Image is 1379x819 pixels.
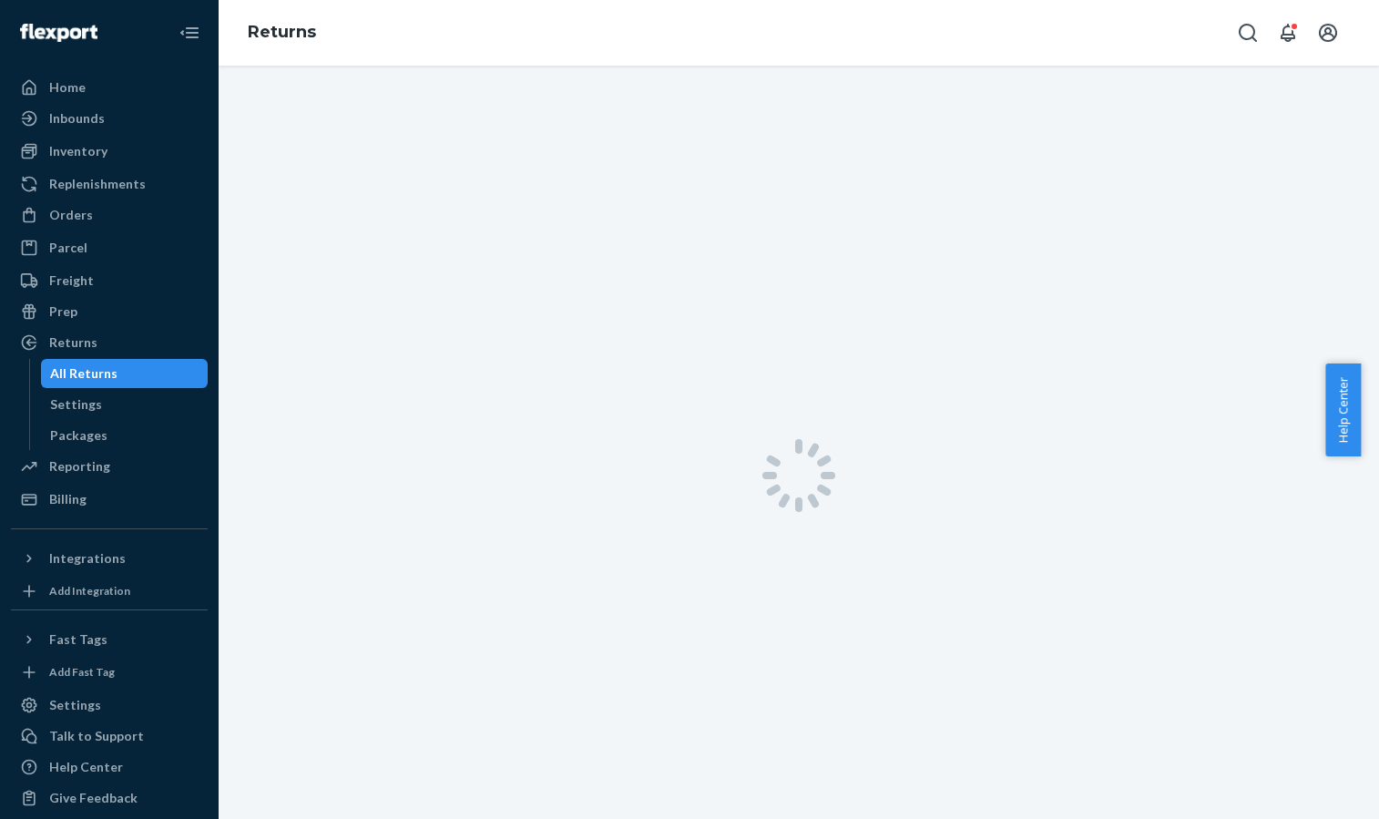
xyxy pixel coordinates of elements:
div: Give Feedback [49,789,138,807]
div: Add Integration [49,583,130,599]
a: Inventory [11,137,208,166]
div: Inbounds [49,109,105,128]
button: Close Navigation [171,15,208,51]
a: All Returns [41,359,209,388]
a: Settings [11,691,208,720]
div: Help Center [49,758,123,776]
a: Add Fast Tag [11,661,208,683]
button: Open account menu [1310,15,1346,51]
button: Integrations [11,544,208,573]
img: Flexport logo [20,24,97,42]
a: Freight [11,266,208,295]
button: Open notifications [1270,15,1306,51]
a: Returns [248,22,316,42]
a: Home [11,73,208,102]
button: Fast Tags [11,625,208,654]
div: Settings [49,696,101,714]
a: Talk to Support [11,722,208,751]
a: Orders [11,200,208,230]
a: Reporting [11,452,208,481]
a: Packages [41,421,209,450]
div: Parcel [49,239,87,257]
ol: breadcrumbs [233,6,331,59]
div: Replenishments [49,175,146,193]
div: Packages [50,426,107,445]
a: Prep [11,297,208,326]
div: Integrations [49,549,126,568]
button: Give Feedback [11,783,208,813]
a: Parcel [11,233,208,262]
div: Orders [49,206,93,224]
div: All Returns [50,364,117,383]
div: Add Fast Tag [49,664,115,680]
div: Inventory [49,142,107,160]
div: Talk to Support [49,727,144,745]
div: Settings [50,395,102,414]
div: Freight [49,271,94,290]
div: Fast Tags [49,630,107,649]
a: Replenishments [11,169,208,199]
a: Help Center [11,752,208,782]
div: Billing [49,490,87,508]
a: Returns [11,328,208,357]
div: Prep [49,302,77,321]
button: Open Search Box [1230,15,1266,51]
div: Home [49,78,86,97]
a: Add Integration [11,580,208,602]
a: Settings [41,390,209,419]
div: Reporting [49,457,110,476]
button: Help Center [1325,363,1361,456]
div: Returns [49,333,97,352]
a: Billing [11,485,208,514]
a: Inbounds [11,104,208,133]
